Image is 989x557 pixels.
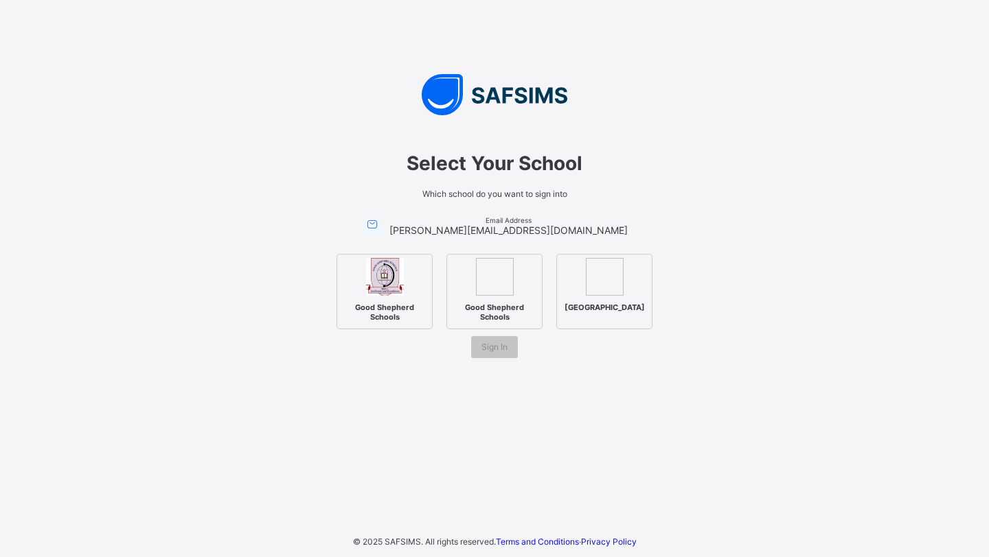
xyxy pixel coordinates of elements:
span: Good Shepherd Schools [343,299,427,325]
a: Privacy Policy [581,536,637,547]
img: Good Shepherd Schools [366,258,404,296]
a: Terms and Conditions [496,536,579,547]
img: SAFSIMS Logo [288,74,701,115]
span: © 2025 SAFSIMS. All rights reserved. [353,536,496,547]
span: · [496,536,637,547]
span: [PERSON_NAME][EMAIL_ADDRESS][DOMAIN_NAME] [389,224,628,236]
img: Good Shepherd Schools [476,258,514,296]
span: Select Your School [302,152,687,175]
span: Good Shepherd Schools [453,299,536,325]
span: [GEOGRAPHIC_DATA] [561,299,648,316]
img: GOOD SHEPHERD SCHOOL HOPE TOWN [586,258,624,296]
span: Email Address [389,216,628,224]
span: Which school do you want to sign into [302,189,687,199]
span: Sign In [481,342,508,352]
